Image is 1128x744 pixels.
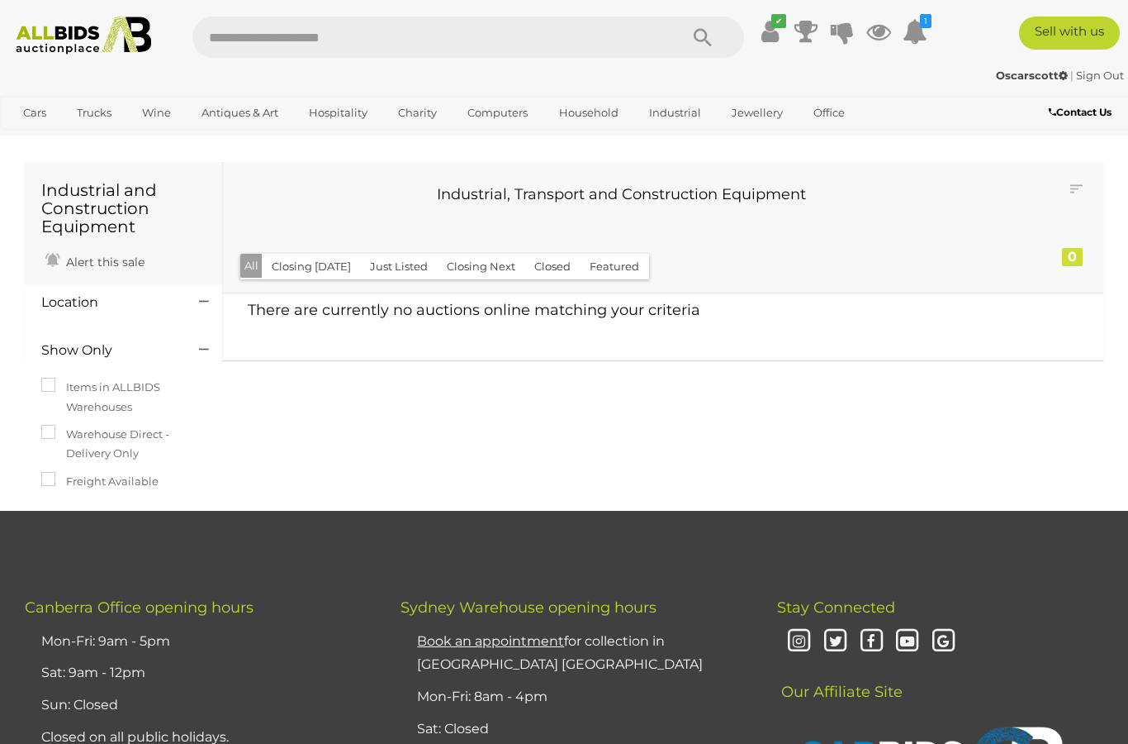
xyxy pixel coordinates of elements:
li: Mon-Fri: 9am - 5pm [37,626,359,658]
h4: Location [41,295,174,310]
h3: Industrial, Transport and Construction Equipment [252,187,991,203]
a: Contact Us [1049,103,1116,122]
b: Contact Us [1049,106,1111,118]
a: Sign Out [1076,69,1124,82]
a: Office [803,99,855,126]
a: Hospitality [298,99,378,126]
i: Facebook [857,627,886,656]
li: Sun: Closed [37,689,359,722]
strong: Oscarscott [996,69,1068,82]
li: Sat: 9am - 12pm [37,657,359,689]
div: 0 [1062,248,1083,266]
a: Antiques & Art [191,99,289,126]
button: Search [661,17,744,58]
i: Instagram [785,627,814,656]
h4: Show Only [41,343,174,358]
button: Featured [580,254,649,279]
a: Charity [387,99,448,126]
label: Freight Available [41,472,159,491]
i: ✔ [771,14,786,28]
a: Book an appointmentfor collection in [GEOGRAPHIC_DATA] [GEOGRAPHIC_DATA] [417,633,703,673]
a: Wine [131,99,182,126]
a: Household [548,99,629,126]
a: [GEOGRAPHIC_DATA] [77,126,216,154]
a: 1 [903,17,927,46]
label: Items in ALLBIDS Warehouses [41,378,206,417]
a: Cars [12,99,57,126]
button: Closing Next [437,254,525,279]
span: Alert this sale [62,255,145,269]
span: Stay Connected [777,599,895,617]
a: Computers [457,99,538,126]
label: Warehouse Direct - Delivery Only [41,425,206,464]
li: Mon-Fri: 8am - 4pm [413,681,735,713]
button: Closed [524,254,581,279]
a: Alert this sale [41,248,149,273]
span: Canberra Office opening hours [25,599,254,617]
span: | [1070,69,1073,82]
button: Just Listed [360,254,438,279]
a: Industrial [638,99,712,126]
a: ✔ [757,17,782,46]
i: 1 [920,14,931,28]
span: Sydney Warehouse opening hours [400,599,656,617]
i: Youtube [893,627,922,656]
a: Sell with us [1019,17,1120,50]
a: Trucks [66,99,122,126]
button: All [240,254,263,278]
span: Our Affiliate Site [777,658,903,701]
u: Book an appointment [417,633,564,649]
a: Oscarscott [996,69,1070,82]
button: Closing [DATE] [262,254,361,279]
a: Sports [12,126,68,154]
span: There are currently no auctions online matching your criteria [248,301,700,319]
h1: Industrial and Construction Equipment [41,181,206,236]
img: Allbids.com.au [8,17,159,55]
i: Twitter [821,627,850,656]
a: Jewellery [721,99,794,126]
i: Google [929,627,958,656]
